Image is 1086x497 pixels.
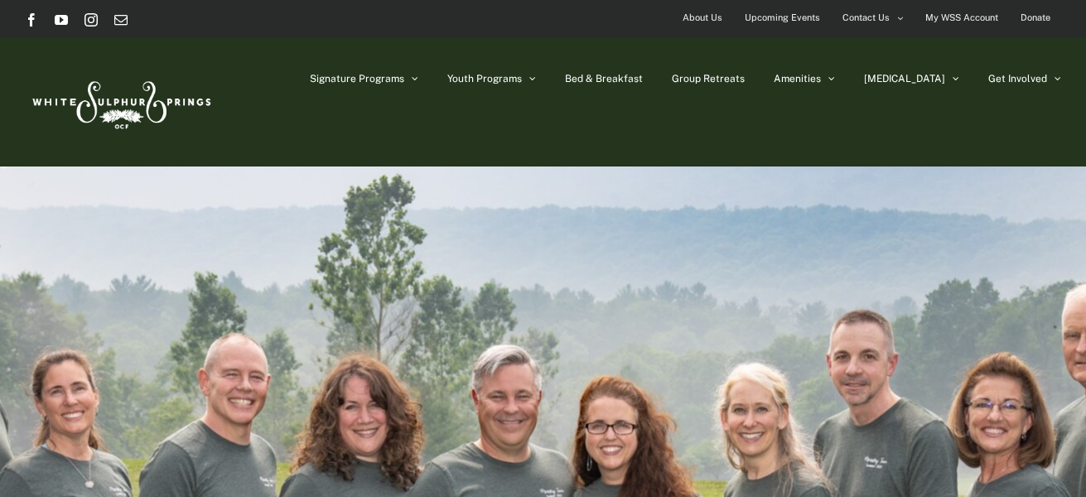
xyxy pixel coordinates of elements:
[310,37,1061,120] nav: Main Menu
[447,37,536,120] a: Youth Programs
[114,13,128,27] a: Email
[864,74,945,84] span: [MEDICAL_DATA]
[683,6,722,30] span: About Us
[774,74,821,84] span: Amenities
[565,37,643,120] a: Bed & Breakfast
[1021,6,1050,30] span: Donate
[988,74,1047,84] span: Get Involved
[672,37,745,120] a: Group Retreats
[774,37,835,120] a: Amenities
[565,74,643,84] span: Bed & Breakfast
[84,13,98,27] a: Instagram
[25,63,215,141] img: White Sulphur Springs Logo
[925,6,998,30] span: My WSS Account
[25,13,38,27] a: Facebook
[745,6,820,30] span: Upcoming Events
[842,6,890,30] span: Contact Us
[864,37,959,120] a: [MEDICAL_DATA]
[672,74,745,84] span: Group Retreats
[310,37,418,120] a: Signature Programs
[988,37,1061,120] a: Get Involved
[447,74,522,84] span: Youth Programs
[310,74,404,84] span: Signature Programs
[55,13,68,27] a: YouTube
